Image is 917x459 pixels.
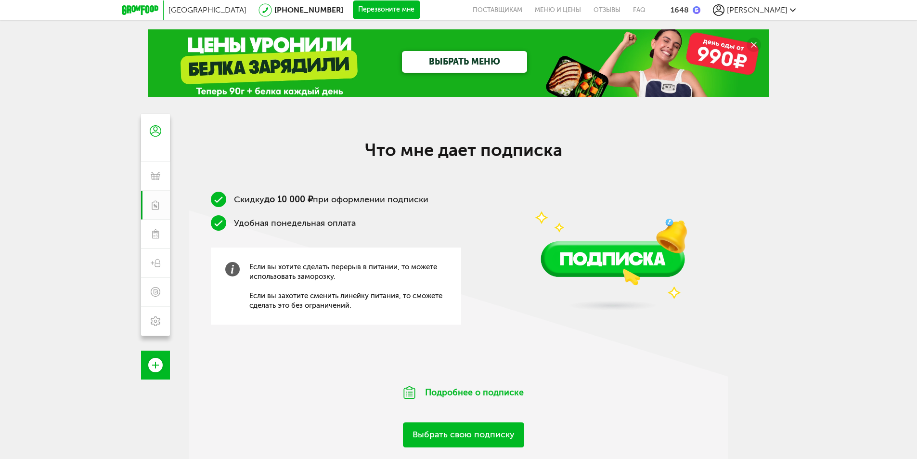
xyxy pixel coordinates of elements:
a: ВЫБРАТЬ МЕНЮ [402,51,527,73]
span: Удобная понедельная оплата [234,218,356,228]
img: bonus_b.cdccf46.png [693,6,700,14]
span: [PERSON_NAME] [727,5,788,14]
div: Подробнее о подписке [377,374,550,411]
img: info-grey.b4c3b60.svg [225,262,240,276]
span: [GEOGRAPHIC_DATA] [168,5,246,14]
a: Выбрать свою подписку [403,422,524,447]
a: [PHONE_NUMBER] [274,5,343,14]
span: Скидку при оформлении подписки [234,194,428,205]
img: vUQQD42TP1CeN4SU.png [509,139,716,321]
h2: Что мне дает подписка [271,140,656,160]
button: Перезвоните мне [353,0,420,20]
span: Если вы хотите сделать перерыв в питании, то можете использовать заморозку. Если вы захотите смен... [249,262,447,310]
b: до 10 000 ₽ [264,194,313,205]
div: 1648 [671,5,689,14]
